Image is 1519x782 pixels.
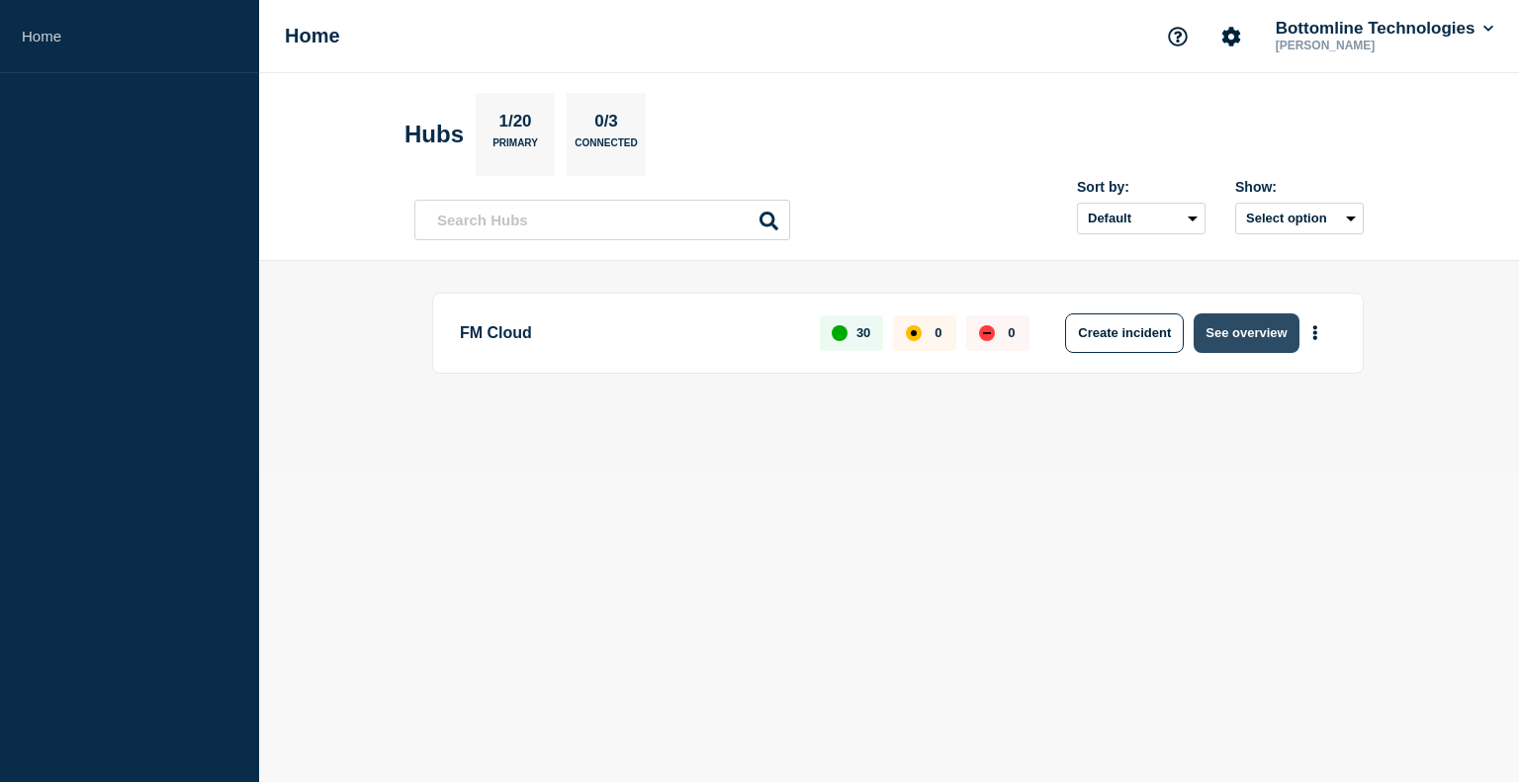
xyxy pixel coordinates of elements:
h1: Home [285,25,340,47]
button: Create incident [1065,313,1184,353]
p: 1/20 [491,112,539,137]
p: 0 [935,325,941,340]
button: Account settings [1210,16,1252,57]
div: Sort by: [1077,179,1206,195]
button: More actions [1302,314,1328,351]
div: down [979,325,995,341]
button: Select option [1235,203,1364,234]
div: Show: [1235,179,1364,195]
p: 0 [1008,325,1015,340]
button: See overview [1194,313,1298,353]
h2: Hubs [404,121,464,148]
select: Sort by [1077,203,1206,234]
p: Connected [575,137,637,158]
p: Primary [492,137,538,158]
p: FM Cloud [460,313,797,353]
div: affected [906,325,922,341]
p: 0/3 [587,112,626,137]
p: 30 [856,325,870,340]
input: Search Hubs [414,200,790,240]
p: [PERSON_NAME] [1272,39,1477,52]
button: Support [1157,16,1199,57]
div: up [832,325,848,341]
button: Bottomline Technologies [1272,19,1497,39]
